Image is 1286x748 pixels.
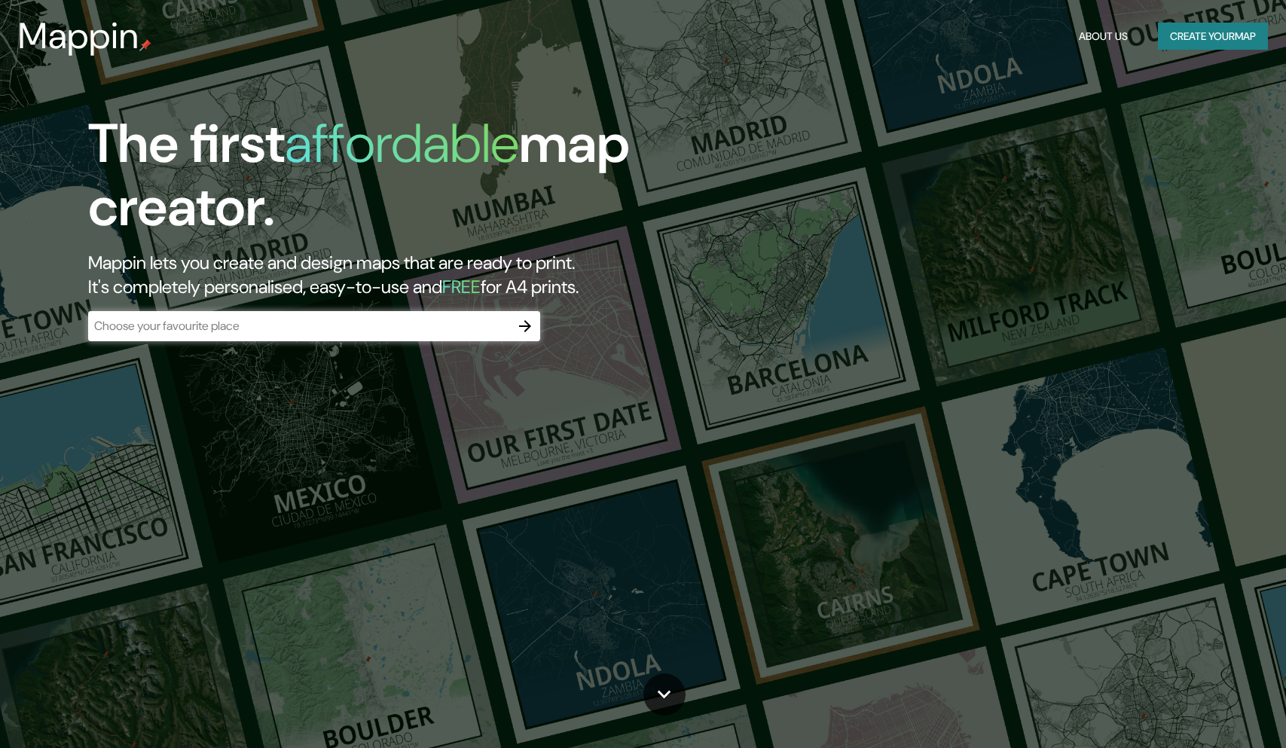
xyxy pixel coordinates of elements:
[88,112,732,251] h1: The first map creator.
[18,15,139,57] h3: Mappin
[88,251,732,299] h2: Mappin lets you create and design maps that are ready to print. It's completely personalised, eas...
[285,108,519,179] h1: affordable
[442,275,481,298] h5: FREE
[139,39,151,51] img: mappin-pin
[88,317,510,334] input: Choose your favourite place
[1073,23,1134,50] button: About Us
[1158,23,1268,50] button: Create yourmap
[1152,689,1269,731] iframe: Help widget launcher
